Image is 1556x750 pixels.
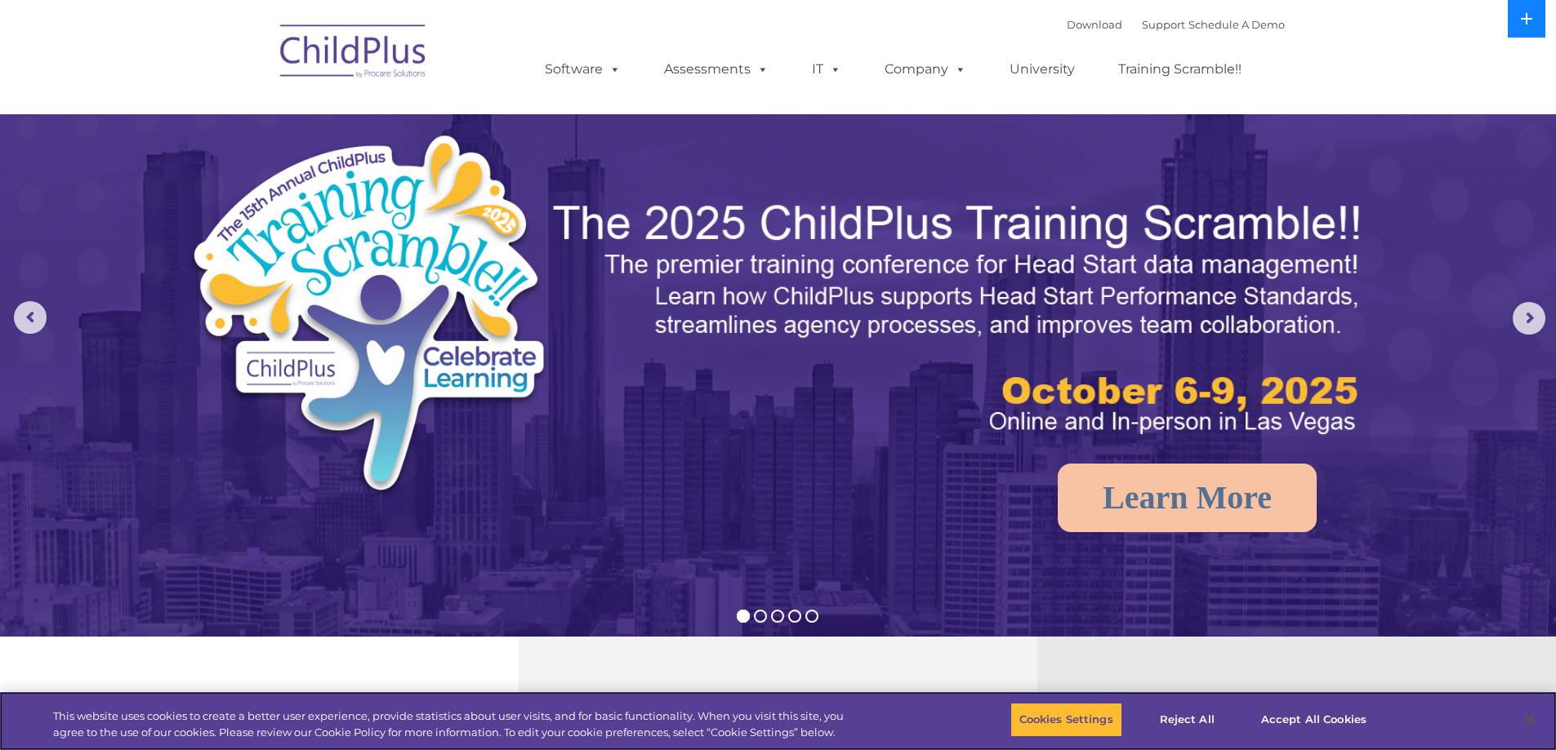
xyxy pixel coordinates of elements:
[648,53,785,86] a: Assessments
[1010,703,1122,737] button: Cookies Settings
[1058,464,1317,532] a: Learn More
[1102,53,1258,86] a: Training Scramble!!
[1142,18,1185,31] a: Support
[993,53,1091,86] a: University
[53,708,856,740] div: This website uses cookies to create a better user experience, provide statistics about user visit...
[528,53,637,86] a: Software
[1136,703,1238,737] button: Reject All
[1067,18,1122,31] a: Download
[227,108,277,120] span: Last name
[1067,18,1285,31] font: |
[1512,702,1548,738] button: Close
[227,175,296,187] span: Phone number
[272,13,435,95] img: ChildPlus by Procare Solutions
[1188,18,1285,31] a: Schedule A Demo
[868,53,983,86] a: Company
[1252,703,1375,737] button: Accept All Cookies
[796,53,858,86] a: IT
